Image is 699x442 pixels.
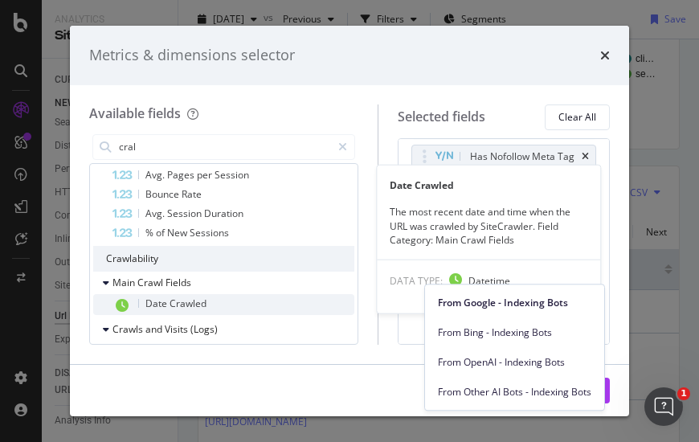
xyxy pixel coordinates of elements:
span: Datetime [468,274,510,288]
span: From Other AI Bots - Indexing Bots [438,385,591,399]
div: times [582,152,589,162]
div: Selected fields [398,108,485,126]
span: New [167,226,190,239]
span: of [156,226,167,239]
span: From OpenAI - Indexing Bots [438,355,591,370]
span: Main [112,276,137,289]
span: From Bing - Indexing Bots [438,325,591,340]
div: Has Nofollow Meta Tagtimes [411,145,596,169]
span: Crawl [137,276,166,289]
div: times [600,45,610,66]
span: Bounce [145,187,182,201]
span: Sessions [190,226,229,239]
span: (Logs) [190,322,218,336]
span: Fields [166,276,191,289]
span: Pages [167,168,197,182]
span: Duration [204,207,243,220]
div: Available fields [89,104,181,122]
span: Crawled [170,297,206,310]
span: Session [215,168,249,182]
span: Rate [182,187,202,201]
div: The most recent date and time when the URL was crawled by SiteCrawler. Field Category: Main Crawl... [377,205,600,246]
div: Date Crawled [377,178,600,192]
iframe: Intercom live chat [644,387,683,426]
span: Avg. [145,207,167,220]
div: Has Nofollow Meta Tag [470,149,574,165]
span: % [145,226,156,239]
span: Avg. [145,168,167,182]
div: Crawlability [93,246,354,272]
span: From Google - Indexing Bots [438,296,591,310]
span: Session [167,207,204,220]
span: Crawls [112,322,145,336]
div: modal [70,26,629,416]
div: Metrics & dimensions selector [89,45,295,66]
span: Visits [165,322,190,336]
input: Search by field name [117,135,331,159]
span: DATA TYPE: [390,274,443,288]
button: Clear All [545,104,610,130]
span: 1 [677,387,690,400]
div: Clear All [558,110,596,124]
span: and [145,322,165,336]
span: Date [145,297,170,310]
span: per [197,168,215,182]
